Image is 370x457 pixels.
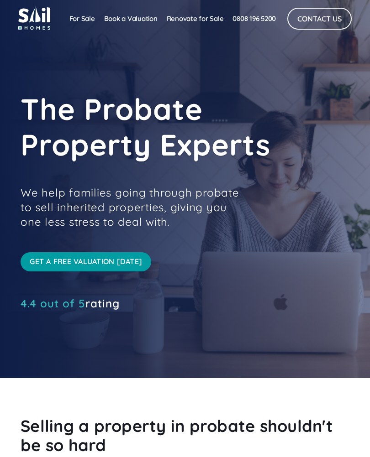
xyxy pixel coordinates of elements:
a: For Sale [65,10,100,28]
a: 4.4 out of 5rating [21,299,120,308]
img: sail home logo [18,5,50,30]
h2: Selling a property in probate shouldn't be so hard [21,416,349,454]
h1: The Probate Property Experts [21,91,349,162]
a: Renovate for Sale [162,10,228,28]
a: 0808 196 5200 [228,10,280,28]
a: Book a Valuation [100,10,162,28]
a: Get a free valuation [DATE] [21,252,151,271]
div: rating [21,299,120,308]
a: Contact Us [287,8,352,30]
p: We help families going through probate to sell inherited properties, giving you one less stress t... [21,185,249,229]
iframe: Customer reviews powered by Trustpilot [21,312,158,323]
span: 4.4 out of 5 [21,296,85,310]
